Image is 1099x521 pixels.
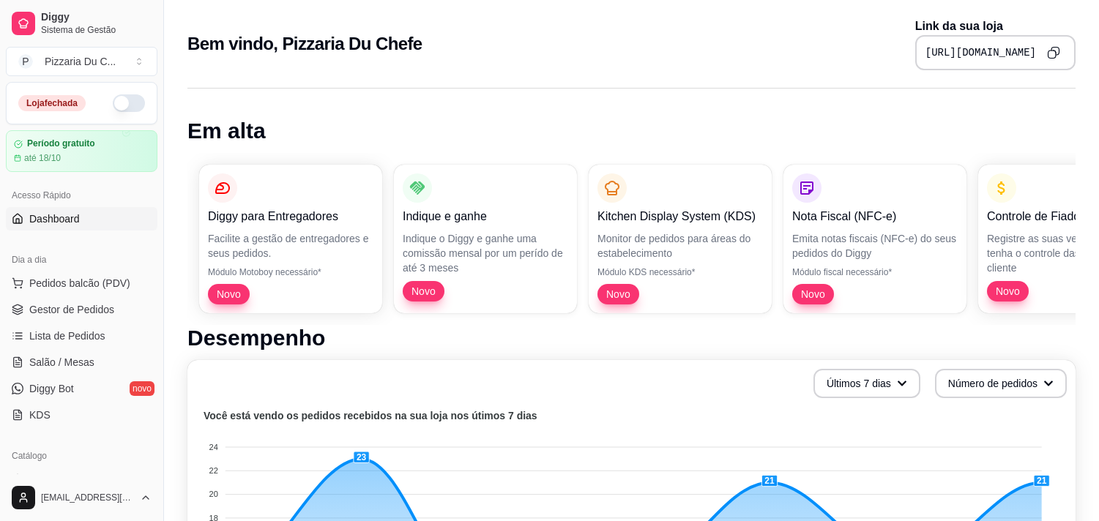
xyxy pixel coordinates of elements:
button: Pedidos balcão (PDV) [6,271,157,295]
p: Indique e ganhe [403,208,568,225]
tspan: 22 [209,466,218,475]
span: Novo [406,284,442,299]
tspan: 24 [209,443,218,451]
pre: [URL][DOMAIN_NAME] [925,45,1036,60]
div: Acesso Rápido [6,184,157,207]
text: Você está vendo os pedidos recebidos na sua loja nos útimos 7 dias [204,410,537,421]
p: Emita notas fiscais (NFC-e) do seus pedidos do Diggy [792,231,958,260]
article: Período gratuito [27,138,95,149]
p: Facilite a gestão de entregadores e seus pedidos. [208,231,373,260]
span: Gestor de Pedidos [29,302,114,317]
h1: Em alta [187,118,1076,144]
a: Salão / Mesas [6,351,157,374]
p: Módulo Motoboy necessário* [208,266,373,278]
a: Diggy Botnovo [6,377,157,400]
article: até 18/10 [24,152,61,164]
button: Diggy para EntregadoresFacilite a gestão de entregadores e seus pedidos.Módulo Motoboy necessário... [199,165,382,313]
p: Nota Fiscal (NFC-e) [792,208,958,225]
div: Dia a dia [6,248,157,271]
span: Dashboard [29,211,80,226]
span: Diggy Bot [29,381,74,396]
button: Nota Fiscal (NFC-e)Emita notas fiscais (NFC-e) do seus pedidos do DiggyMódulo fiscal necessário*Novo [783,165,966,313]
h1: Desempenho [187,325,1076,351]
a: Dashboard [6,207,157,230]
a: Período gratuitoaté 18/10 [6,130,157,172]
h2: Bem vindo, Pizzaria Du Chefe [187,32,422,56]
tspan: 20 [209,490,218,498]
a: Gestor de Pedidos [6,298,157,321]
div: Loja fechada [18,95,86,111]
span: Novo [990,284,1026,299]
div: Pizzaria Du C ... [45,54,116,69]
p: Módulo KDS necessário* [597,266,763,278]
span: Sistema de Gestão [41,24,152,36]
span: Produtos [29,472,70,487]
p: Diggy para Entregadores [208,208,373,225]
button: Select a team [6,47,157,76]
span: Novo [795,287,831,301]
p: Link da sua loja [915,18,1076,35]
span: Salão / Mesas [29,355,94,370]
p: Indique o Diggy e ganhe uma comissão mensal por um perído de até 3 meses [403,231,568,275]
a: Produtos [6,468,157,491]
div: Catálogo [6,444,157,468]
span: Lista de Pedidos [29,329,105,343]
span: Novo [211,287,247,301]
span: P [18,54,33,69]
a: KDS [6,403,157,427]
p: Módulo fiscal necessário* [792,266,958,278]
button: Kitchen Display System (KDS)Monitor de pedidos para áreas do estabelecimentoMódulo KDS necessário... [589,165,772,313]
button: Número de pedidos [935,369,1067,398]
button: Alterar Status [113,94,145,112]
p: Monitor de pedidos para áreas do estabelecimento [597,231,763,260]
button: [EMAIL_ADDRESS][DOMAIN_NAME] [6,480,157,515]
button: Indique e ganheIndique o Diggy e ganhe uma comissão mensal por um perído de até 3 mesesNovo [394,165,577,313]
button: Copy to clipboard [1042,41,1065,64]
a: Lista de Pedidos [6,324,157,348]
span: Diggy [41,11,152,24]
span: [EMAIL_ADDRESS][DOMAIN_NAME] [41,492,134,503]
span: Novo [600,287,636,301]
span: KDS [29,408,51,422]
p: Kitchen Display System (KDS) [597,208,763,225]
span: Pedidos balcão (PDV) [29,276,130,291]
a: DiggySistema de Gestão [6,6,157,41]
button: Últimos 7 dias [813,369,920,398]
